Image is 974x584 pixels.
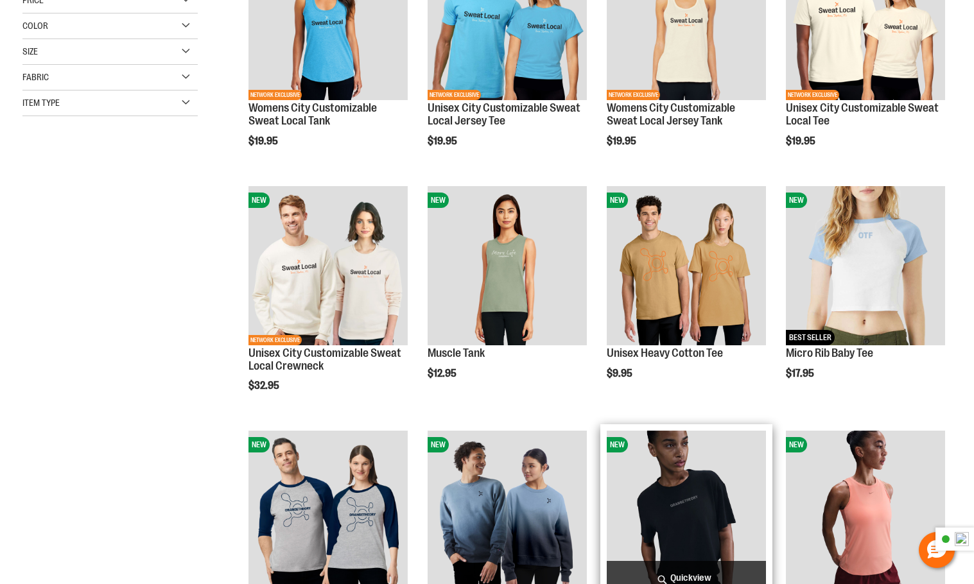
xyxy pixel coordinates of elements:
span: Size [22,46,38,56]
div: product [421,180,593,412]
span: Color [22,21,48,31]
img: Image of Unisex City Customizable NuBlend Crewneck [248,186,408,345]
span: NEW [607,437,628,452]
span: BEST SELLER [786,330,835,345]
a: Unisex City Customizable Sweat Local Jersey Tee [428,101,580,127]
a: Image of Unisex City Customizable NuBlend CrewneckNEWNETWORK EXCLUSIVE [248,186,408,347]
a: Micro Rib Baby Tee [786,347,873,359]
div: product [779,180,952,412]
span: NETWORK EXCLUSIVE [248,335,302,345]
span: NEW [248,193,270,208]
div: product [242,180,414,425]
span: NEW [607,193,628,208]
img: Muscle Tank [428,186,587,345]
a: Micro Rib Baby TeeNEWBEST SELLER [786,186,945,347]
span: $19.95 [786,135,817,147]
span: $19.95 [607,135,638,147]
a: Muscle Tank [428,347,485,359]
img: Unisex Heavy Cotton Tee [607,186,766,345]
span: NEW [786,437,807,452]
a: Muscle TankNEW [428,186,587,347]
span: $19.95 [428,135,459,147]
div: product [600,180,772,412]
button: Hello, have a question? Let’s chat. [919,532,955,568]
span: NETWORK EXCLUSIVE [607,90,660,100]
a: Unisex City Customizable Sweat Local Crewneck [248,347,401,372]
span: $32.95 [248,380,281,391]
img: Micro Rib Baby Tee [786,186,945,345]
span: NEW [428,193,449,208]
span: NETWORK EXCLUSIVE [428,90,481,100]
a: Womens City Customizable Sweat Local Jersey Tank [607,101,735,127]
span: $17.95 [786,368,816,379]
a: Unisex City Customizable Sweat Local Tee [786,101,939,127]
span: Fabric [22,72,49,82]
span: Item Type [22,98,60,108]
a: Unisex Heavy Cotton Tee [607,347,723,359]
span: NETWORK EXCLUSIVE [786,90,839,100]
span: NETWORK EXCLUSIVE [248,90,302,100]
a: Womens City Customizable Sweat Local Tank [248,101,377,127]
span: $9.95 [607,368,634,379]
a: Unisex Heavy Cotton TeeNEW [607,186,766,347]
span: $19.95 [248,135,280,147]
span: NEW [786,193,807,208]
span: NEW [428,437,449,452]
span: $12.95 [428,368,458,379]
span: NEW [248,437,270,452]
